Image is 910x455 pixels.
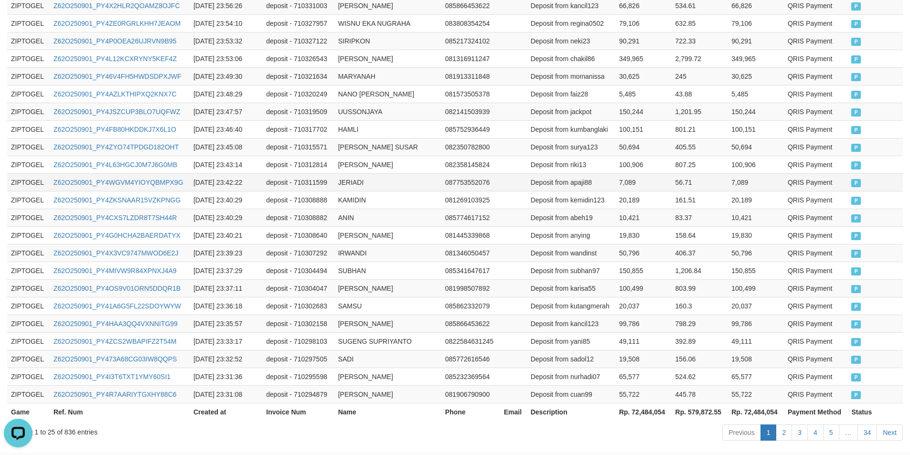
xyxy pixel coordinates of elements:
td: 150,855 [615,262,672,279]
td: 158.64 [672,226,728,244]
td: 081913311848 [441,67,500,85]
td: Deposit from karisa55 [527,279,615,297]
td: Deposit from momanissa [527,67,615,85]
span: PAID [851,55,861,63]
span: PAID [851,391,861,399]
td: Deposit from yani85 [527,332,615,350]
td: deposit - 710308888 [262,191,334,209]
td: 5,485 [615,85,672,103]
td: 10,421 [728,209,784,226]
th: Created at [190,403,262,421]
a: 1 [760,424,777,441]
td: 081346050457 [441,244,500,262]
td: NANO [PERSON_NAME] [334,85,441,103]
a: Z62O250901_PY4ZKSNAAR15VZKPNGG [54,196,181,204]
td: 100,906 [615,156,672,173]
td: Deposit from subhan97 [527,262,615,279]
td: 081445339868 [441,226,500,244]
th: Rp. 72,484,054 [728,403,784,421]
td: 406.37 [672,244,728,262]
td: [DATE] 23:43:14 [190,156,262,173]
td: SAMSU [334,297,441,315]
td: 803.99 [672,279,728,297]
a: 3 [792,424,808,441]
td: 245 [672,67,728,85]
td: Deposit from kancil123 [527,315,615,332]
span: PAID [851,38,861,46]
a: Z62O250901_PY4ZCS2WBAPIFZ2T54M [54,338,177,345]
a: Z62O250901_PY41A6G5FL22SDOYWYW [54,302,181,310]
td: QRIS Payment [784,50,847,67]
td: [PERSON_NAME] [334,156,441,173]
td: 43.88 [672,85,728,103]
td: 524.62 [672,368,728,385]
td: 30,625 [615,67,672,85]
td: ZIPTOGEL [7,14,50,32]
a: Z62O250901_PY4I3T6TXT1YMY60SI1 [54,373,171,381]
td: 90,291 [615,32,672,50]
td: IRWANDI [334,244,441,262]
a: … [839,424,858,441]
td: ZIPTOGEL [7,173,50,191]
td: [DATE] 23:33:17 [190,332,262,350]
td: 50,694 [615,138,672,156]
td: Deposit from abeh19 [527,209,615,226]
td: deposit - 710297505 [262,350,334,368]
td: [DATE] 23:53:32 [190,32,262,50]
td: 085772616546 [441,350,500,368]
td: ZIPTOGEL [7,244,50,262]
a: Z62O250901_PY4CXS7LZDR8T7SH44R [54,214,177,222]
td: ZIPTOGEL [7,262,50,279]
td: [DATE] 23:45:08 [190,138,262,156]
td: deposit - 710312814 [262,156,334,173]
td: 55,722 [728,385,784,403]
a: Z62O250901_PY4FB80HKDDKJ7X6L1O [54,126,176,133]
td: QRIS Payment [784,315,847,332]
td: ZIPTOGEL [7,279,50,297]
td: [DATE] 23:37:29 [190,262,262,279]
td: Deposit from kumbanglaki [527,120,615,138]
td: Deposit from regina0502 [527,14,615,32]
a: Z62O250901_PY4OS9V01ORN5DDQR1B [54,285,181,292]
td: 100,499 [615,279,672,297]
a: Z62O250901_PY4P0OEA26UJRVN9B95 [54,37,176,45]
td: QRIS Payment [784,297,847,315]
th: Description [527,403,615,421]
a: Z62O250901_PY4L12KCXRYNY5KEF4Z [54,55,177,63]
td: [DATE] 23:40:29 [190,191,262,209]
div: Showing 1 to 25 of 836 entries [7,423,372,437]
td: 081906790900 [441,385,500,403]
th: Rp. 579,872.55 [672,403,728,421]
button: Open LiveChat chat widget [4,4,32,32]
td: 99,786 [728,315,784,332]
td: [DATE] 23:39:23 [190,244,262,262]
td: [PERSON_NAME] [334,279,441,297]
td: ZIPTOGEL [7,209,50,226]
td: SADI [334,350,441,368]
td: deposit - 710317702 [262,120,334,138]
td: QRIS Payment [784,103,847,120]
td: ZIPTOGEL [7,103,50,120]
td: ANIN [334,209,441,226]
td: 7,089 [728,173,784,191]
span: PAID [851,108,861,116]
td: ZIPTOGEL [7,85,50,103]
td: QRIS Payment [784,191,847,209]
td: [DATE] 23:47:57 [190,103,262,120]
td: SUBHAN [334,262,441,279]
td: QRIS Payment [784,209,847,226]
td: 90,291 [728,32,784,50]
td: deposit - 710302158 [262,315,334,332]
td: QRIS Payment [784,368,847,385]
td: 082141503939 [441,103,500,120]
a: Z62O250901_PY4X2HLR2QOAMZ8OJFC [54,2,180,10]
th: Payment Method [784,403,847,421]
td: 19,508 [615,350,672,368]
th: Phone [441,403,500,421]
td: Deposit from jackpot [527,103,615,120]
td: 20,037 [615,297,672,315]
td: deposit - 710298103 [262,332,334,350]
td: ZIPTOGEL [7,315,50,332]
td: Deposit from anying [527,226,615,244]
td: [PERSON_NAME] [334,368,441,385]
